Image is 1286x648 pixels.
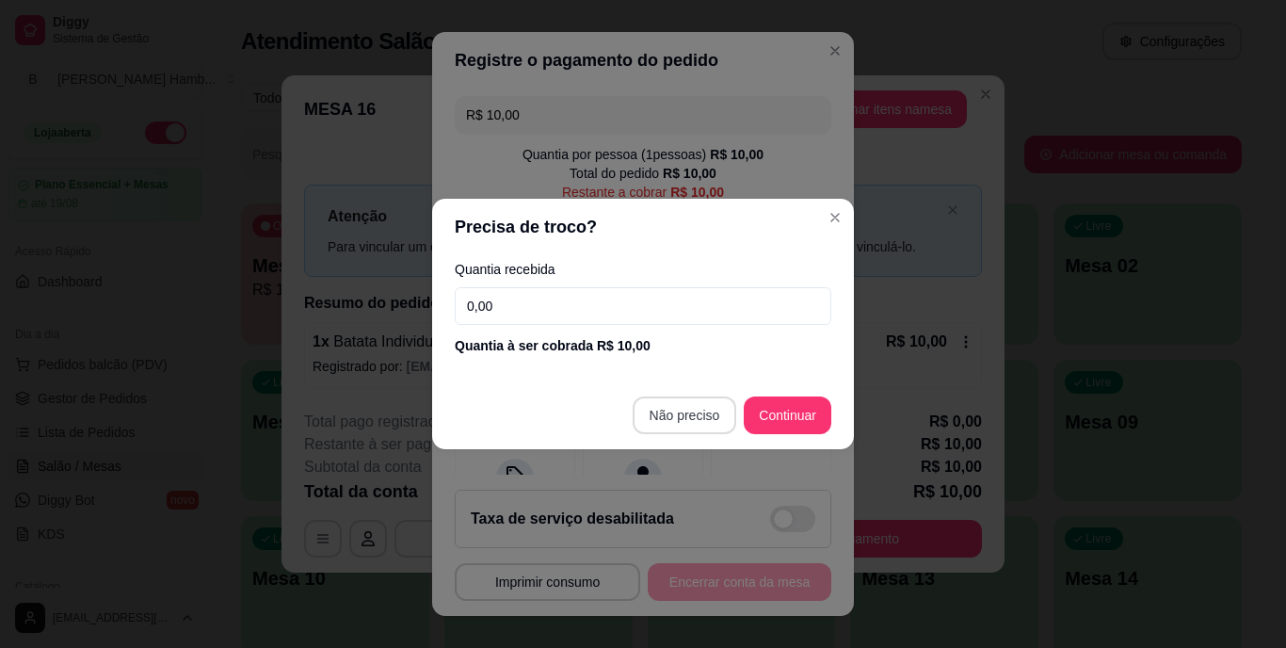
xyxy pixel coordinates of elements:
button: Continuar [744,397,831,434]
header: Precisa de troco? [432,199,854,255]
div: Quantia à ser cobrada R$ 10,00 [455,336,831,355]
button: Não preciso [633,397,737,434]
label: Quantia recebida [455,263,831,276]
button: Close [820,202,850,233]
